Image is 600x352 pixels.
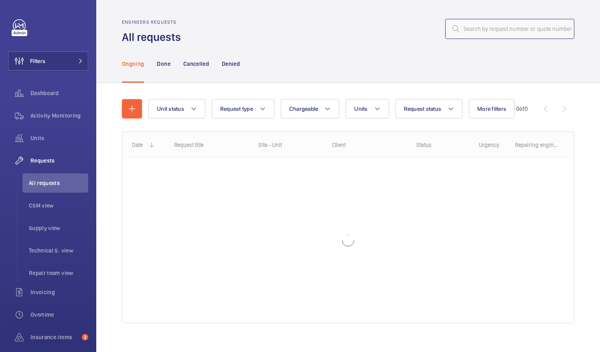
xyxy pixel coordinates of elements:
[222,60,240,68] p: Denied
[30,288,88,296] span: Invoicing
[148,99,205,118] button: Unit status
[122,30,186,45] h1: All requests
[157,60,170,68] p: Done
[354,106,367,112] span: Units
[395,99,463,118] button: Request status
[346,99,389,118] button: Units
[519,106,525,112] span: of
[404,106,442,112] span: Request status
[122,60,144,68] p: Ongoing
[30,57,45,65] span: Filters
[289,106,318,112] span: Chargeable
[509,106,528,112] span: 0 - 0 0
[30,333,79,341] span: Insurance items
[212,99,274,118] button: Request type
[29,269,88,277] span: Repair team view
[157,106,184,112] span: Unit status
[82,334,88,340] span: 2
[30,134,88,142] span: Units
[29,246,88,254] span: Technical S. view
[183,60,209,68] p: Cancelled
[29,224,88,232] span: Supply view
[29,201,88,210] span: CSM view
[30,112,88,120] span: Activity Monitoring
[445,19,574,39] input: Search by request number or quote number
[30,89,88,97] span: Dashboard
[477,106,506,112] span: More filters
[8,51,88,71] button: Filters
[281,99,340,118] button: Chargeable
[469,99,515,118] button: More filters
[29,179,88,187] span: All requests
[122,19,186,25] h2: Engineers requests
[220,106,253,112] span: Request type
[30,311,88,319] span: Overtime
[30,157,88,165] span: Requests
